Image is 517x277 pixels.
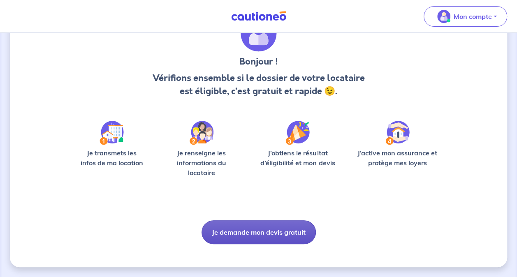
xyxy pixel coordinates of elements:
[241,16,277,52] img: archivate
[285,121,310,145] img: /static/f3e743aab9439237c3e2196e4328bba9/Step-3.svg
[152,55,365,68] h3: Bonjour !
[152,72,365,98] p: Vérifions ensemble si le dossier de votre locataire est éligible, c’est gratuit et rapide 😉.
[228,11,290,21] img: Cautioneo
[454,12,492,21] p: Mon compte
[353,148,441,168] p: J’active mon assurance et protège mes loyers
[202,220,316,244] button: Je demande mon devis gratuit
[437,10,450,23] img: illu_account_valid_menu.svg
[385,121,410,145] img: /static/bfff1cf634d835d9112899e6a3df1a5d/Step-4.svg
[190,121,213,145] img: /static/c0a346edaed446bb123850d2d04ad552/Step-2.svg
[255,148,340,168] p: J’obtiens le résultat d’éligibilité et mon devis
[100,121,124,145] img: /static/90a569abe86eec82015bcaae536bd8e6/Step-1.svg
[161,148,242,178] p: Je renseigne les informations du locataire
[76,148,148,168] p: Je transmets les infos de ma location
[424,6,507,27] button: illu_account_valid_menu.svgMon compte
